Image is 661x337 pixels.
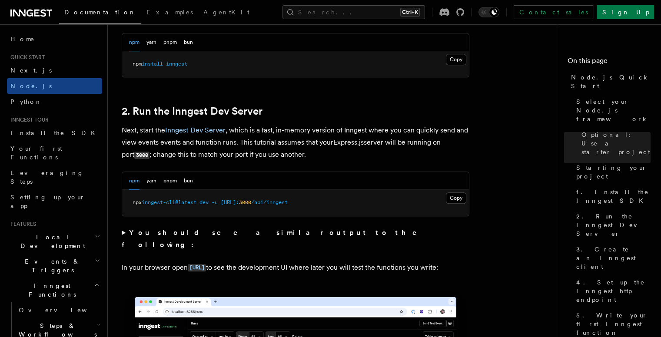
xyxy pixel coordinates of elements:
button: Copy [446,192,466,204]
a: Your first Functions [7,141,102,165]
span: AgentKit [203,9,249,16]
a: Documentation [59,3,141,24]
span: [URL]: [221,199,239,205]
button: Local Development [7,229,102,254]
span: Node.js Quick Start [571,73,651,90]
a: 2. Run the Inngest Dev Server [122,105,262,117]
span: Select your Node.js framework [576,97,651,123]
a: Starting your project [573,160,651,184]
button: Toggle dark mode [478,7,499,17]
p: Next, start the , which is a fast, in-memory version of Inngest where you can quickly send and vi... [122,124,469,161]
span: Setting up your app [10,194,85,209]
span: Next.js [10,67,52,74]
span: Local Development [7,233,95,250]
span: Node.js [10,83,52,89]
span: -u [212,199,218,205]
a: 1. Install the Inngest SDK [573,184,651,208]
a: Inngest Dev Server [165,126,226,134]
span: Inngest tour [7,116,49,123]
a: Node.js [7,78,102,94]
button: npm [129,172,140,190]
a: Install the SDK [7,125,102,141]
a: Optional: Use a starter project [578,127,651,160]
span: npx [133,199,142,205]
span: inngest-cli@latest [142,199,196,205]
button: yarn [146,172,156,190]
a: 4. Set up the Inngest http endpoint [573,274,651,307]
span: Home [10,35,35,43]
span: Install the SDK [10,129,100,136]
button: pnpm [163,33,177,51]
a: Node.js Quick Start [568,69,651,94]
span: Events & Triggers [7,257,95,274]
a: Overview [15,302,102,318]
span: Documentation [64,9,136,16]
button: yarn [146,33,156,51]
a: AgentKit [198,3,255,23]
a: Setting up your app [7,189,102,214]
a: [URL] [188,263,206,271]
button: pnpm [163,172,177,190]
a: 2. Run the Inngest Dev Server [573,208,651,241]
a: Contact sales [514,5,593,19]
span: install [142,61,163,67]
code: [URL] [188,264,206,271]
strong: You should see a similar output to the following: [122,228,429,249]
span: 1. Install the Inngest SDK [576,188,651,205]
span: npm [133,61,142,67]
summary: You should see a similar output to the following: [122,227,469,251]
button: bun [184,33,193,51]
span: Starting your project [576,163,651,181]
span: Python [10,98,42,105]
span: 2. Run the Inngest Dev Server [576,212,651,238]
button: bun [184,172,193,190]
span: Quick start [7,54,45,61]
span: Leveraging Steps [10,169,84,185]
button: Search...Ctrl+K [282,5,425,19]
a: Leveraging Steps [7,165,102,189]
button: npm [129,33,140,51]
a: Select your Node.js framework [573,94,651,127]
span: 3. Create an Inngest client [576,245,651,271]
span: 4. Set up the Inngest http endpoint [576,278,651,304]
code: 3000 [134,152,149,159]
span: dev [199,199,209,205]
a: Next.js [7,63,102,78]
span: Your first Functions [10,145,62,161]
kbd: Ctrl+K [400,8,420,17]
a: Examples [141,3,198,23]
button: Copy [446,54,466,65]
a: Python [7,94,102,109]
p: In your browser open to see the development UI where later you will test the functions you write: [122,261,469,274]
span: inngest [166,61,187,67]
span: /api/inngest [251,199,288,205]
span: 3000 [239,199,251,205]
button: Events & Triggers [7,254,102,278]
h4: On this page [568,56,651,69]
a: Sign Up [597,5,654,19]
button: Inngest Functions [7,278,102,302]
span: Features [7,221,36,228]
span: Optional: Use a starter project [581,130,651,156]
span: Inngest Functions [7,281,94,299]
span: 5. Write your first Inngest function [576,311,651,337]
span: Examples [146,9,193,16]
span: Overview [19,307,108,314]
a: 3. Create an Inngest client [573,241,651,274]
a: Home [7,31,102,47]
